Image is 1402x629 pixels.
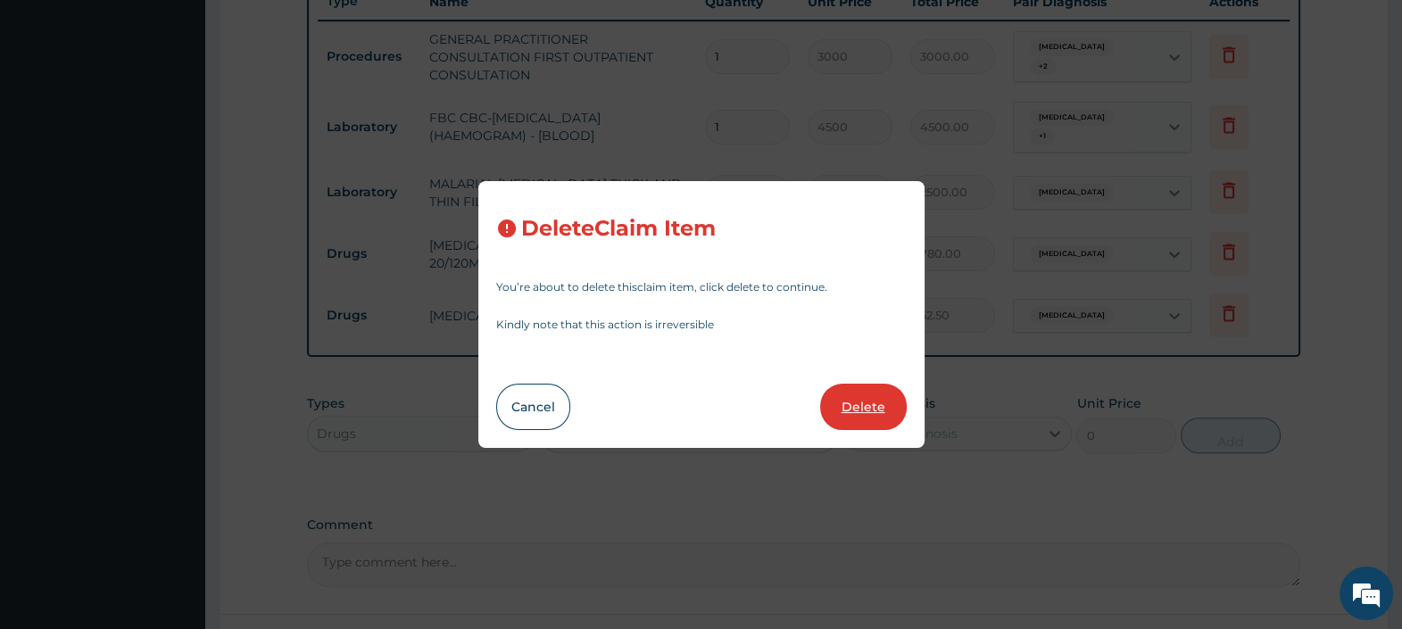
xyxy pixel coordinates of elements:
p: Kindly note that this action is irreversible [496,319,907,330]
button: Delete [820,384,907,430]
span: We're online! [104,196,246,377]
div: Minimize live chat window [293,9,336,52]
div: Chat with us now [93,100,300,123]
img: d_794563401_company_1708531726252_794563401 [33,89,72,134]
p: You’re about to delete this claim item , click delete to continue. [496,282,907,293]
button: Cancel [496,384,570,430]
textarea: Type your message and hit 'Enter' [9,430,340,492]
h3: Delete Claim Item [521,217,716,241]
